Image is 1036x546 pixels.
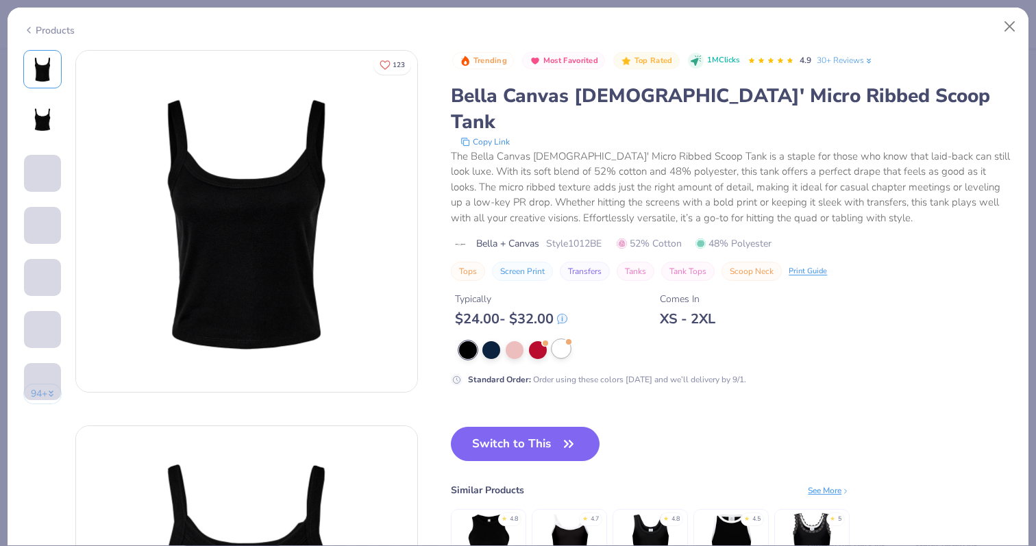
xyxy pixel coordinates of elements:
img: Top Rated sort [621,55,632,66]
div: 4.5 [752,514,761,524]
button: Transfers [560,262,610,281]
div: Similar Products [451,483,524,497]
span: 1M Clicks [707,55,739,66]
span: Top Rated [634,57,673,64]
strong: Standard Order : [468,374,531,385]
div: 4.8 [510,514,518,524]
div: ★ [502,514,507,520]
img: brand logo [451,239,469,250]
span: 4.9 [800,55,811,66]
button: Close [997,14,1023,40]
div: ★ [830,514,835,520]
div: 4.8 [671,514,680,524]
div: Bella Canvas [DEMOGRAPHIC_DATA]' Micro Ribbed Scoop Tank [451,83,1013,135]
span: Trending [473,57,507,64]
span: 48% Polyester [695,236,772,251]
button: Tank Tops [661,262,715,281]
div: Typically [455,292,567,306]
div: The Bella Canvas [DEMOGRAPHIC_DATA]' Micro Ribbed Scoop Tank is a staple for those who know that ... [451,149,1013,226]
div: Order using these colors [DATE] and we’ll delivery by 9/1. [468,373,746,386]
div: Print Guide [789,266,827,277]
span: 52% Cotton [617,236,682,251]
span: Most Favorited [543,57,598,64]
div: ★ [663,514,669,520]
button: Badge Button [452,52,514,70]
button: Like [373,55,411,75]
img: User generated content [24,296,26,333]
span: Bella + Canvas [476,236,539,251]
div: 4.9 Stars [748,50,794,72]
button: Tanks [617,262,654,281]
span: 123 [393,62,405,69]
img: User generated content [24,192,26,229]
img: Trending sort [460,55,471,66]
div: $ 24.00 - $ 32.00 [455,310,567,327]
button: copy to clipboard [456,135,514,149]
img: Front [76,51,417,392]
div: Products [23,23,75,38]
button: Tops [451,262,485,281]
button: Screen Print [492,262,553,281]
img: Most Favorited sort [530,55,541,66]
div: See More [808,484,850,497]
span: Style 1012BE [546,236,602,251]
img: User generated content [24,244,26,281]
button: Switch to This [451,427,600,461]
button: 94+ [23,384,62,404]
a: 30+ Reviews [817,54,874,66]
img: User generated content [24,348,26,385]
button: Badge Button [522,52,605,70]
img: Back [26,105,59,138]
button: Badge Button [613,52,679,70]
div: ★ [582,514,588,520]
div: Comes In [660,292,715,306]
img: Front [26,53,59,86]
div: 4.7 [591,514,599,524]
button: Scoop Neck [721,262,782,281]
div: ★ [744,514,750,520]
div: 5 [838,514,841,524]
div: XS - 2XL [660,310,715,327]
img: User generated content [24,400,26,437]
